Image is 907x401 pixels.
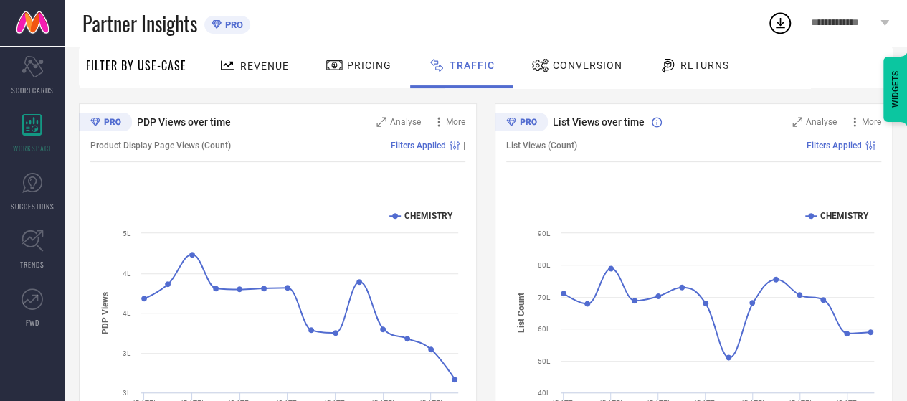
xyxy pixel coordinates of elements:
text: 80L [538,261,551,269]
span: Filter By Use-Case [86,57,186,74]
tspan: PDP Views [100,291,110,334]
span: Analyse [390,117,421,127]
span: Analyse [806,117,837,127]
text: 90L [538,230,551,237]
span: List Views over time [553,116,645,128]
span: Revenue [240,60,289,72]
div: Open download list [767,10,793,36]
text: 50L [538,357,551,365]
span: FWD [26,317,39,328]
span: Filters Applied [391,141,446,151]
span: WORKSPACE [13,143,52,154]
span: TRENDS [20,259,44,270]
span: | [879,141,881,151]
span: SUGGESTIONS [11,201,54,212]
text: 3L [123,389,131,397]
svg: Zoom [376,117,386,127]
text: CHEMISTRY [820,211,869,221]
span: Conversion [553,60,622,71]
span: SCORECARDS [11,85,54,95]
span: Traffic [450,60,495,71]
span: Returns [680,60,729,71]
span: | [463,141,465,151]
div: Premium [495,113,548,134]
span: More [862,117,881,127]
text: 70L [538,293,551,301]
span: Product Display Page Views (Count) [90,141,231,151]
span: Partner Insights [82,9,197,38]
span: Pricing [347,60,391,71]
text: 5L [123,230,131,237]
span: List Views (Count) [506,141,577,151]
text: 4L [123,309,131,317]
text: 3L [123,349,131,357]
text: 40L [538,389,551,397]
span: PRO [222,19,243,30]
span: PDP Views over time [137,116,231,128]
svg: Zoom [792,117,802,127]
text: CHEMISTRY [404,211,453,221]
span: Filters Applied [807,141,862,151]
text: 4L [123,270,131,278]
text: 60L [538,325,551,333]
span: More [446,117,465,127]
tspan: List Count [516,293,526,333]
div: Premium [79,113,132,134]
